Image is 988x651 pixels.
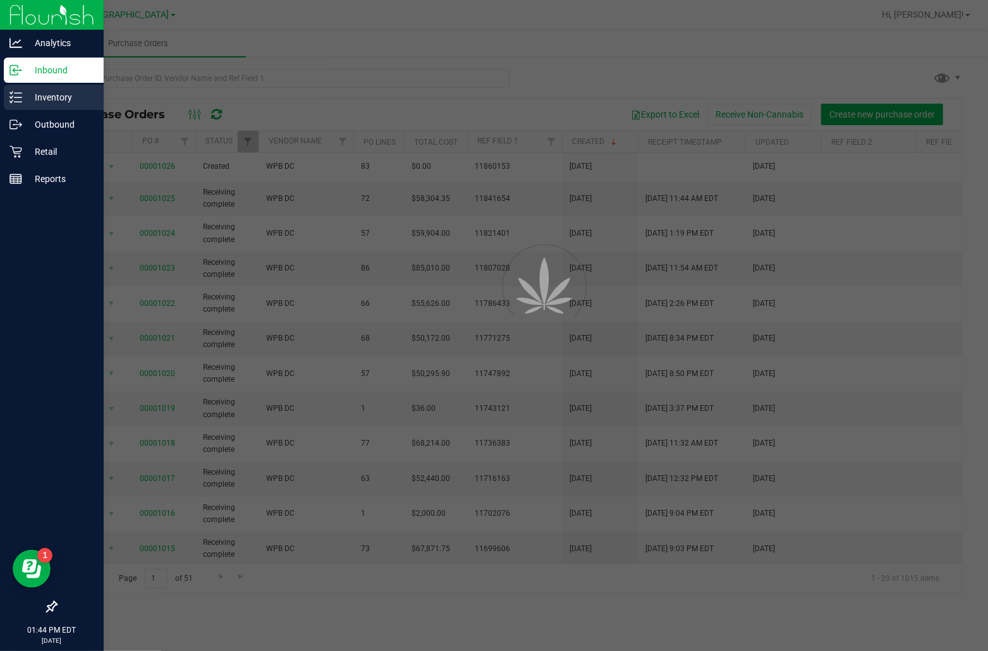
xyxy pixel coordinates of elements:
p: Outbound [22,117,98,132]
inline-svg: Analytics [9,37,22,49]
p: [DATE] [6,636,98,645]
inline-svg: Inventory [9,91,22,104]
p: 01:44 PM EDT [6,624,98,636]
iframe: Resource center unread badge [37,548,52,563]
p: Reports [22,171,98,186]
inline-svg: Retail [9,145,22,158]
inline-svg: Reports [9,173,22,185]
inline-svg: Inbound [9,64,22,76]
p: Inbound [22,63,98,78]
p: Analytics [22,35,98,51]
inline-svg: Outbound [9,118,22,131]
iframe: Resource center [13,550,51,588]
p: Retail [22,144,98,159]
p: Inventory [22,90,98,105]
